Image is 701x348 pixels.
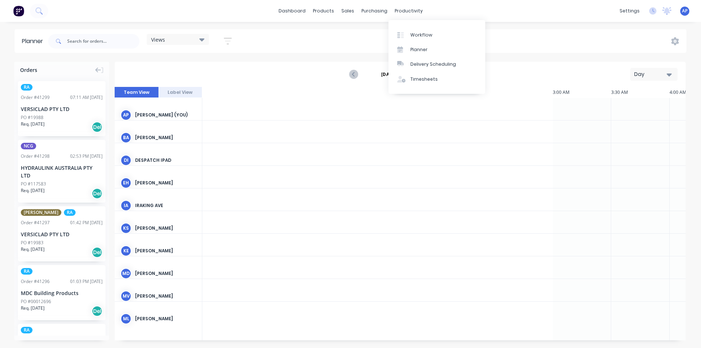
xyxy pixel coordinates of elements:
[21,219,50,226] div: Order # 41297
[92,188,103,199] div: Del
[22,37,47,46] div: Planner
[120,245,131,256] div: KE
[70,94,103,101] div: 07:11 AM [DATE]
[21,94,50,101] div: Order # 41299
[350,70,358,79] button: Previous page
[410,32,432,38] div: Workflow
[21,327,32,333] span: RA
[92,247,103,258] div: Del
[634,70,668,78] div: Day
[410,76,438,83] div: Timesheets
[21,246,45,253] span: Req. [DATE]
[135,293,196,299] div: [PERSON_NAME]
[388,57,485,72] a: Delivery Scheduling
[120,155,131,166] div: DI
[92,306,103,317] div: Del
[391,5,426,16] div: productivity
[338,5,358,16] div: sales
[135,180,196,186] div: [PERSON_NAME]
[21,230,103,238] div: VERSICLAD PTY LTD
[21,278,50,285] div: Order # 41296
[358,5,391,16] div: purchasing
[120,200,131,211] div: IA
[21,209,61,216] span: [PERSON_NAME]
[13,5,24,16] img: Factory
[135,202,196,209] div: Iraking Ave
[135,112,196,118] div: [PERSON_NAME] (You)
[120,132,131,143] div: BA
[120,291,131,302] div: MV
[135,270,196,277] div: [PERSON_NAME]
[682,8,687,14] span: AP
[135,316,196,322] div: [PERSON_NAME]
[21,298,51,305] div: PO #00012696
[21,181,46,187] div: PO #117583
[21,143,36,149] span: NCG
[388,42,485,57] a: Planner
[21,187,45,194] span: Req. [DATE]
[20,66,37,74] span: Orders
[410,61,456,68] div: Delivery Scheduling
[616,5,643,16] div: settings
[21,305,45,311] span: Req. [DATE]
[64,209,76,216] span: RA
[67,34,139,49] input: Search for orders...
[115,87,158,98] button: Team View
[309,5,338,16] div: products
[21,289,103,297] div: MDC Building Products
[275,5,309,16] a: dashboard
[151,36,165,43] span: Views
[135,248,196,254] div: [PERSON_NAME]
[21,121,45,127] span: Req. [DATE]
[92,122,103,133] div: Del
[21,268,32,275] span: RA
[135,225,196,232] div: [PERSON_NAME]
[21,105,103,113] div: VERSICLAD PTY LTD
[388,27,485,42] a: Workflow
[21,240,43,246] div: PO #19983
[410,46,428,53] div: Planner
[135,157,196,164] div: Despatch Ipad
[135,134,196,141] div: [PERSON_NAME]
[120,268,131,279] div: MD
[120,223,131,234] div: KS
[120,110,131,121] div: AP
[70,278,103,285] div: 01:03 PM [DATE]
[70,153,103,160] div: 02:53 PM [DATE]
[388,72,485,87] a: Timesheets
[120,177,131,188] div: EH
[21,84,32,91] span: RA
[21,164,103,179] div: HYDRAULINK AUSTRALIA PTY LTD
[381,71,396,78] strong: [DATE]
[120,313,131,324] div: ML
[158,87,202,98] button: Label View
[553,87,611,98] div: 3:00 AM
[70,219,103,226] div: 01:42 PM [DATE]
[21,114,43,121] div: PO #19988
[630,68,678,81] button: Day
[611,87,670,98] div: 3:30 AM
[21,153,50,160] div: Order # 41298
